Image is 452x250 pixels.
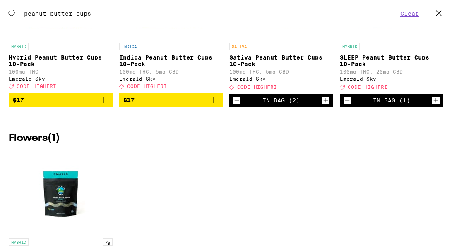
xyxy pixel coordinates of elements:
p: HYBRID [340,43,360,50]
button: Add to bag [9,93,113,107]
h2: Flowers ( 1 ) [9,133,443,143]
button: Clear [398,10,421,17]
div: Emerald Sky [9,76,113,81]
div: In Bag (2) [262,97,300,104]
div: In Bag (1) [373,97,410,104]
p: 100mg THC: 20mg CBD [340,69,444,74]
span: Hi. Need any help? [5,6,60,12]
p: Hybrid Peanut Butter Cups 10-Pack [9,54,113,67]
p: Indica Peanut Butter Cups 10-Pack [119,54,223,67]
p: SATIVA [229,43,249,50]
p: 7g [103,238,113,246]
p: 100mg THC: 5mg CBD [119,69,223,74]
p: SLEEP Peanut Butter Cups 10-Pack [340,54,444,67]
button: Increment [322,96,330,105]
div: Emerald Sky [119,76,223,81]
span: CODE HIGHFRI [17,83,56,89]
button: Decrement [343,96,351,105]
div: Emerald Sky [229,76,333,81]
span: CODE HIGHFRI [348,84,387,90]
span: CODE HIGHFRI [237,84,277,90]
p: HYBRID [9,43,29,50]
p: HYBRID [9,238,29,246]
span: CODE HIGHFRI [127,83,167,89]
button: Add to bag [119,93,223,107]
span: $17 [13,97,24,103]
span: $17 [123,97,135,103]
p: 100mg THC [9,69,113,74]
p: 100mg THC: 5mg CBD [229,69,333,74]
button: Increment [432,96,440,105]
div: Emerald Sky [340,76,444,81]
img: Glass House - Peanut Butter Breath Smalls - 7g [19,152,102,234]
input: Search the Eaze menu [24,10,398,17]
p: INDICA [119,43,139,50]
p: Sativa Peanut Butter Cups 10-Pack [229,54,333,67]
button: Decrement [233,96,241,105]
